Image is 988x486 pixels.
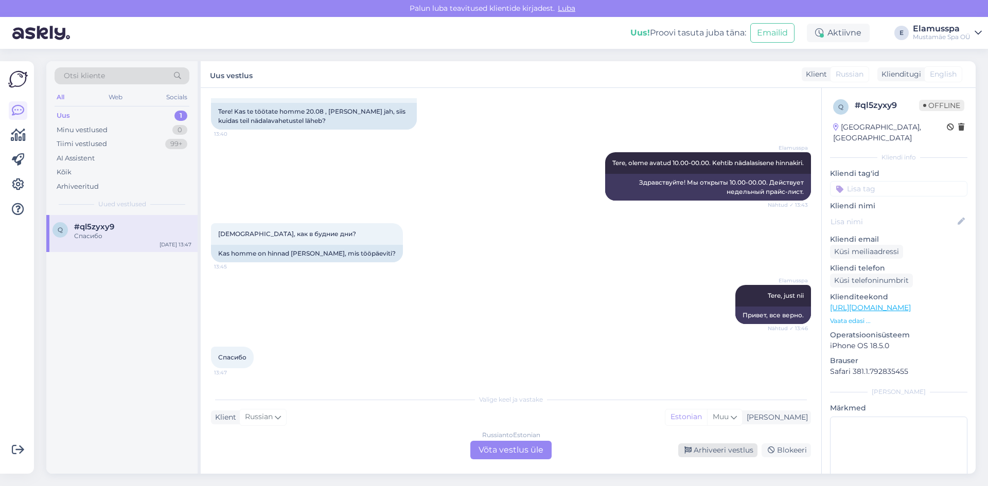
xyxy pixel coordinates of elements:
div: Proovi tasuta juba täna: [630,27,746,39]
span: Elamusspa [769,277,808,284]
span: Otsi kliente [64,70,105,81]
div: # ql5zyxy9 [855,99,919,112]
p: Kliendi nimi [830,201,967,211]
span: Nähtud ✓ 13:43 [768,201,808,209]
input: Lisa nimi [831,216,956,227]
p: Operatsioonisüsteem [830,330,967,340]
div: 0 [172,125,187,135]
div: Socials [164,91,189,104]
div: [PERSON_NAME] [743,412,808,423]
div: Здравствуйте! Мы открыты 10.00-00.00. Действует недельный прайс-лист. [605,174,811,201]
div: Estonian [665,409,707,425]
b: Uus! [630,28,650,38]
span: Offline [919,100,964,111]
span: Luba [555,4,578,13]
div: Tiimi vestlused [57,139,107,149]
div: Valige keel ja vastake [211,395,811,404]
a: [URL][DOMAIN_NAME] [830,303,911,312]
span: Russian [836,69,863,80]
span: Russian [245,411,273,423]
div: Привет, все верно. [735,307,811,324]
span: Nähtud ✓ 13:46 [768,325,808,332]
div: Klient [802,69,827,80]
span: 13:40 [214,130,253,138]
p: Brauser [830,355,967,366]
div: Mustamäe Spa OÜ [913,33,971,41]
div: Küsi telefoninumbrit [830,274,913,287]
div: Blokeeri [762,443,811,457]
div: [PERSON_NAME] [830,387,967,397]
img: Askly Logo [8,69,28,89]
div: Aktiivne [807,24,870,42]
p: Klienditeekond [830,292,967,302]
div: Kas homme on hinnad [PERSON_NAME], mis tööpäeviti? [211,245,403,262]
p: Kliendi telefon [830,263,967,274]
p: Safari 381.1.792835455 [830,366,967,377]
div: [DATE] 13:47 [160,241,191,248]
p: Kliendi tag'id [830,168,967,179]
div: Kõik [57,167,72,177]
div: Arhiveeri vestlus [678,443,757,457]
div: E [894,26,909,40]
div: Klient [211,412,236,423]
div: 99+ [165,139,187,149]
button: Emailid [750,23,795,43]
span: q [838,103,843,111]
input: Lisa tag [830,181,967,196]
div: Kliendi info [830,153,967,162]
p: Märkmed [830,403,967,413]
div: Russian to Estonian [482,430,540,440]
div: Web [107,91,125,104]
span: q [58,226,63,233]
div: AI Assistent [57,153,95,164]
div: Võta vestlus üle [470,441,552,459]
div: Minu vestlused [57,125,108,135]
div: Arhiveeritud [57,182,99,192]
a: ElamusspaMustamäe Spa OÜ [913,25,982,41]
span: #ql5zyxy9 [74,222,114,231]
span: [DEMOGRAPHIC_DATA], как в будние дни? [218,230,356,238]
span: 13:47 [214,369,253,376]
p: iPhone OS 18.5.0 [830,340,967,351]
div: Tere! Kas te töötate homme 20.08 , [PERSON_NAME] jah, siis kuidas teil nädalavahetustel läheb? [211,103,417,130]
span: 13:45 [214,263,253,271]
div: [GEOGRAPHIC_DATA], [GEOGRAPHIC_DATA] [833,122,947,143]
span: English [930,69,957,80]
label: Uus vestlus [210,67,253,81]
div: Küsi meiliaadressi [830,245,903,259]
span: Muu [713,412,729,421]
div: Uus [57,111,70,121]
span: Elamusspa [769,144,808,152]
span: Tere, oleme avatud 10.00-00.00. Kehtib nädalasisene hinnakiri. [612,159,804,167]
span: Uued vestlused [98,200,146,209]
p: Vaata edasi ... [830,316,967,326]
span: Спасибо [218,353,246,361]
p: Kliendi email [830,234,967,245]
div: All [55,91,66,104]
span: Tere, just nii [768,292,804,299]
div: 1 [174,111,187,121]
div: Klienditugi [877,69,921,80]
div: Спасибо [74,231,191,241]
div: Elamusspa [913,25,971,33]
